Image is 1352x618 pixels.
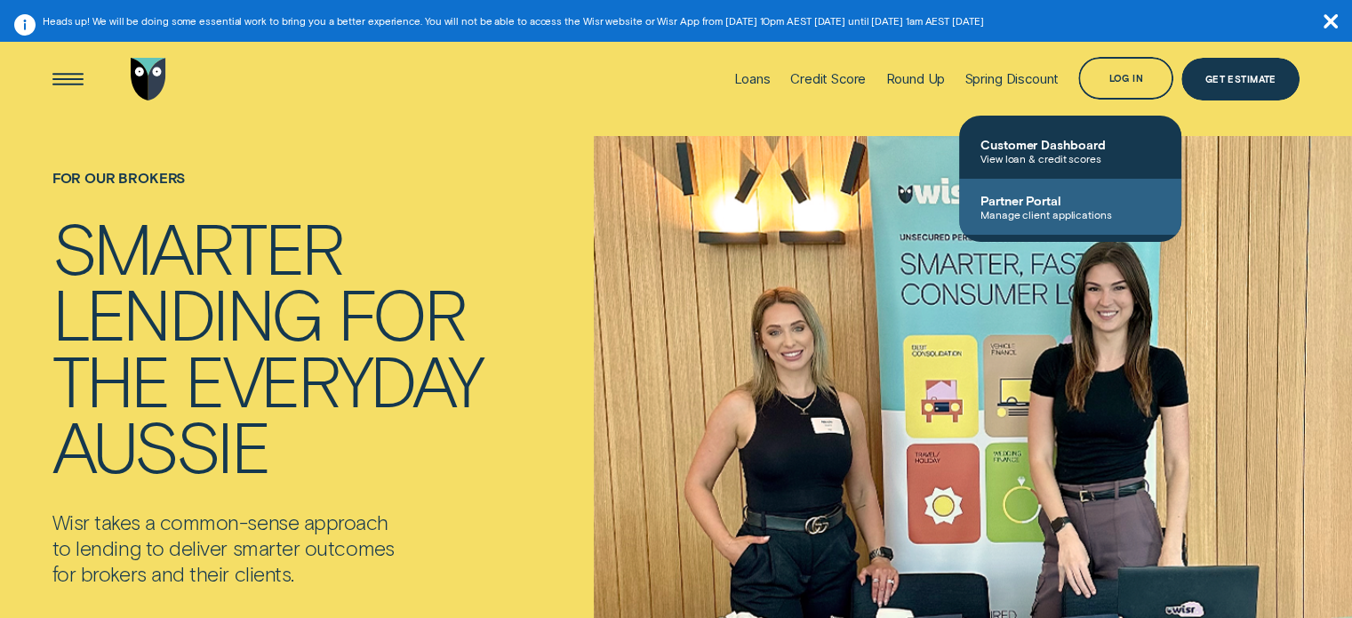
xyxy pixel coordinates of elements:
span: Manage client applications [980,208,1160,221]
div: Smarter [52,213,342,279]
a: Go to home page [127,32,170,127]
a: Round Up [885,32,945,127]
div: Aussie [52,412,268,478]
button: Log in [1078,57,1173,100]
h4: Smarter lending for the everyday Aussie [52,213,483,478]
span: Customer Dashboard [980,137,1160,152]
button: Open Menu [46,58,89,100]
a: Customer DashboardView loan & credit scores [959,123,1181,179]
a: Partner PortalManage client applications [959,179,1181,235]
div: for [338,279,464,345]
div: Spring Discount [964,70,1059,87]
div: Credit Score [790,70,866,87]
div: Loans [734,70,771,87]
a: Get Estimate [1181,58,1300,100]
a: Spring Discount [964,32,1059,127]
div: everyday [185,346,482,412]
div: lending [52,279,322,345]
img: Wisr [131,58,166,100]
span: Partner Portal [980,193,1160,208]
span: View loan & credit scores [980,152,1160,165]
div: Round Up [885,70,945,87]
p: Wisr takes a common-sense approach to lending to deliver smarter outcomes for brokers and their c... [52,510,463,587]
h1: For Our Brokers [52,170,483,213]
a: Credit Score [790,32,866,127]
a: Loans [734,32,771,127]
div: the [52,346,169,412]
